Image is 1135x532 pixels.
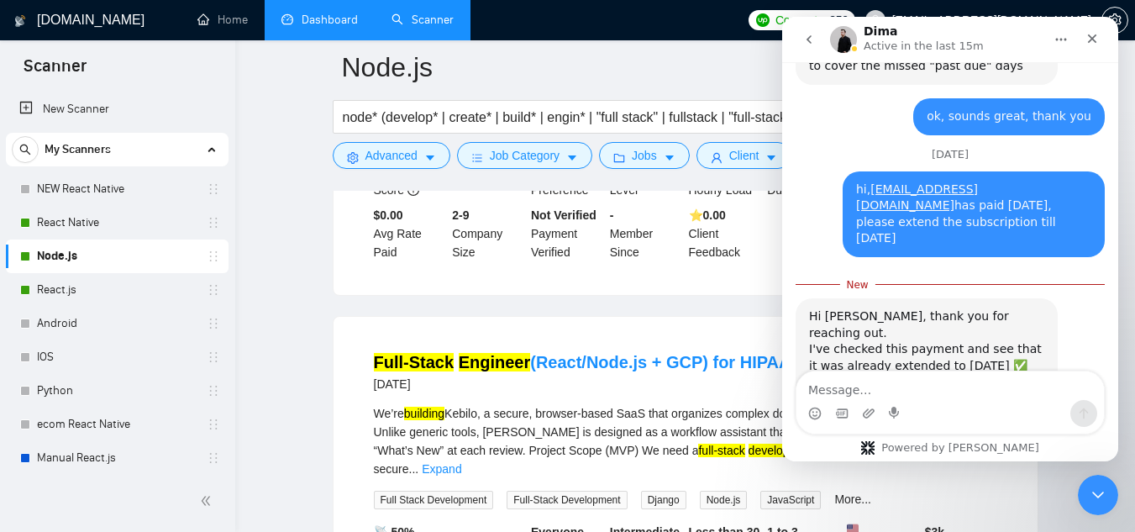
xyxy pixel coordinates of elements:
[686,206,765,261] div: Client Feedback
[333,142,450,169] button: settingAdvancedcaret-down
[14,8,26,34] img: logo
[14,355,322,383] textarea: Message…
[457,142,592,169] button: barsJob Categorycaret-down
[507,491,627,509] span: Full-Stack Development
[760,491,821,509] span: JavaScript
[37,206,197,240] a: React Native
[370,206,449,261] div: Avg Rate Paid
[107,390,120,403] button: Start recording
[528,206,607,261] div: Payment Verified
[37,273,197,307] a: React.js
[53,390,66,403] button: Gif picker
[452,208,469,222] b: 2-9
[404,407,444,420] mark: building
[12,136,39,163] button: search
[449,206,528,261] div: Company Size
[664,151,675,164] span: caret-down
[19,92,215,126] a: New Scanner
[207,418,220,431] span: holder
[10,54,100,89] span: Scanner
[374,374,988,394] div: [DATE]
[870,14,881,26] span: user
[424,151,436,164] span: caret-down
[207,350,220,364] span: holder
[374,208,403,222] b: $0.00
[599,142,690,169] button: folderJobscaret-down
[829,11,848,29] span: 350
[37,307,197,340] a: Android
[607,206,686,261] div: Member Since
[347,151,359,164] span: setting
[700,491,748,509] span: Node.js
[37,340,197,374] a: IOS
[459,353,531,371] mark: Engineer
[207,384,220,398] span: holder
[207,216,220,229] span: holder
[711,151,723,164] span: user
[374,404,997,478] div: We’re Kebilo, a secure, browser-based SaaS that organizes complex documents and makes them action...
[13,282,276,434] div: Hi [PERSON_NAME], thank you for reaching out.I've checked this payment and see that it was alread...
[342,46,1004,88] input: Scanner name...
[37,441,197,475] a: Manual React.js
[1078,475,1118,515] iframe: Intercom live chat
[374,353,455,371] mark: Full-Stack
[207,451,220,465] span: holder
[27,292,262,424] div: Hi [PERSON_NAME], thank you for reaching out. I've checked this payment and see that it was alrea...
[409,462,419,476] span: ...
[374,491,494,509] span: Full Stack Development
[207,182,220,196] span: holder
[207,317,220,330] span: holder
[37,172,197,206] a: NEW React Native
[288,383,315,410] button: Send a message…
[197,13,248,27] a: homeHome
[566,151,578,164] span: caret-down
[696,142,792,169] button: userClientcaret-down
[610,208,614,222] b: -
[37,240,197,273] a: Node.js
[471,151,483,164] span: bars
[490,146,560,165] span: Job Category
[200,492,217,509] span: double-left
[749,444,801,457] mark: developer
[1101,7,1128,34] button: setting
[756,13,770,27] img: upwork-logo.png
[13,144,38,155] span: search
[45,133,111,166] span: My Scanners
[207,283,220,297] span: holder
[698,444,744,457] mark: full-stack
[1102,13,1127,27] span: setting
[37,408,197,441] a: ecom React Native
[632,146,657,165] span: Jobs
[1101,13,1128,27] a: setting
[343,107,791,128] input: Search Freelance Jobs...
[281,13,358,27] a: dashboardDashboard
[26,390,39,403] button: Emoji picker
[689,208,726,222] b: ⭐️ 0.00
[37,374,197,408] a: Python
[641,491,686,509] span: Django
[207,250,220,263] span: holder
[6,92,229,126] li: New Scanner
[365,146,418,165] span: Advanced
[13,282,323,471] div: Dima says…
[782,17,1118,461] iframe: Intercom live chat
[80,390,93,403] button: Upload attachment
[391,13,454,27] a: searchScanner
[531,208,596,222] b: Not Verified
[374,353,988,371] a: Full-Stack Engineer(React/Node.js + GCP) for HIPAA-Compliant SaaS Startup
